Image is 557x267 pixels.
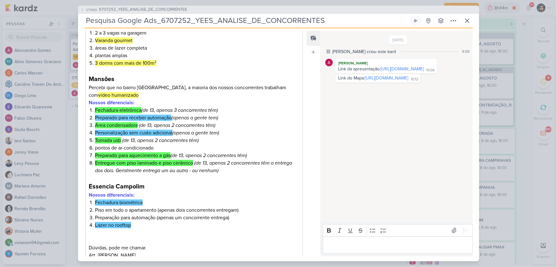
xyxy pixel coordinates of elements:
mark: Varanda gourmet [95,37,133,44]
i: (de 13, apenas 2 concorrentes têm) [139,122,215,128]
i: (de 13, apenas 2 concorrentes têm) [171,152,247,159]
strong: Mansões [89,75,114,83]
div: Link da apresentação: [338,66,424,72]
div: [PERSON_NAME] criou este kard [332,48,396,55]
p: Percebi que no bairro [GEOGRAPHIC_DATA], a maioria dos nossos concorrentes trabalham com [89,84,299,99]
div: 10:12 [411,77,418,82]
li: Preparação para automação (apenas um concorrente entrega) [95,214,299,221]
li: plantas amplas [95,52,299,59]
mark: Tomada usb [95,137,121,144]
mark: Preparado para receber automação [95,115,171,121]
div: [PERSON_NAME] [337,60,436,66]
i: (de 13, apenas 3 concorrentes têm) [141,107,218,113]
mark: Lazer no rooftop [95,222,131,228]
strong: Essencia Campolim [89,183,145,190]
i: (apenas a gente tem) [171,115,218,121]
a: [URL][DOMAIN_NAME] [381,66,424,72]
mark: Preparado para aquecimento a gás [95,152,171,159]
div: 9:58 [462,49,470,54]
i: (apenas a gente tem) [172,130,219,136]
li: Piso em todo o apartamento (apenas dois concorrentes entregam) [95,206,299,214]
mark: Personalização sem custo adicional [95,130,172,136]
li: pontos de ar-condicionado [95,144,299,152]
strong: Nossos diferenciais: [89,100,134,106]
i: (de 13, apenas 2 concorrentes têm a entrega dos dois. Geralmente entrega um ou outro - ou nenhum) [95,160,292,174]
p: Att, [PERSON_NAME] [89,252,299,259]
div: 10:06 [427,68,435,73]
a: [URL][DOMAIN_NAME] [365,75,408,81]
div: Ligar relógio [413,18,418,23]
div: Link do Mapa: [338,75,408,81]
div: Editor toolbar [323,224,473,237]
div: Editor editing area: main [323,237,473,254]
img: Alessandra Gomes [325,59,333,66]
mark: 3 dorms com mais de 100m² [95,60,156,66]
mark: Área condensadora [95,122,138,128]
mark: Fechadura eletrônica [95,107,141,113]
input: Kard Sem Título [84,15,409,26]
li: 2 a 3 vagas na garagem [95,29,299,37]
p: Dúvidas, pode me chamar. [89,244,299,252]
i: (de 13, apenas 2 concorrentes têm) [122,137,199,144]
mark: vídeo humanizado [98,92,139,98]
mark: Fechadura biométrica [95,199,143,206]
strong: Nossos diferenciais: [89,192,134,198]
li: áreas de lazer completa [95,44,299,52]
mark: Entregue com piso laminado e piso cerâmico [95,160,193,166]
